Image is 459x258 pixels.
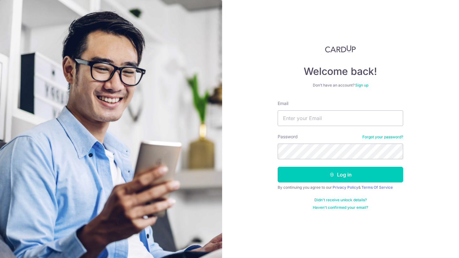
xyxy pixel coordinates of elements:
img: CardUp Logo [325,45,356,53]
a: Forgot your password? [362,134,403,140]
a: Privacy Policy [333,185,358,190]
input: Enter your Email [278,110,403,126]
div: Don’t have an account? [278,83,403,88]
a: Haven't confirmed your email? [313,205,368,210]
div: By continuing you agree to our & [278,185,403,190]
a: Didn't receive unlock details? [314,197,367,203]
h4: Welcome back! [278,65,403,78]
a: Terms Of Service [361,185,393,190]
a: Sign up [355,83,368,87]
label: Password [278,134,298,140]
label: Email [278,100,288,107]
button: Log in [278,167,403,182]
